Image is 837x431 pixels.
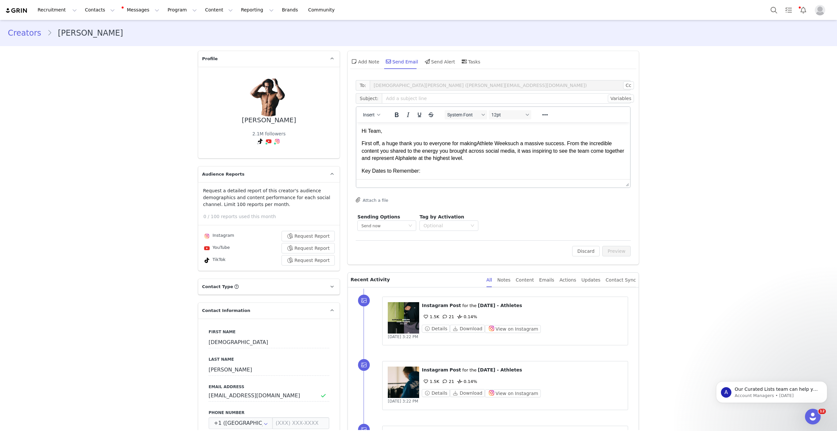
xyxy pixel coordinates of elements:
[5,5,268,378] body: Rich Text Area. Press ALT-0 for help.
[441,314,454,319] span: 21
[423,222,467,229] div: Optional
[606,273,636,287] div: Contact Sync
[408,224,412,228] i: icon: down
[447,112,479,117] span: System Font
[478,367,522,372] span: [DATE] - Athletes
[203,256,226,264] div: TikTok
[202,307,250,314] span: Contact Information
[5,5,268,12] p: Hi Team,
[485,389,541,397] button: View on Instagram
[767,3,781,17] button: Search
[491,112,523,117] span: 12pt
[356,80,369,91] span: To:
[422,302,623,309] p: ⁨ ⁩ ⁨ ⁩ for the ⁨ ⁩
[203,232,234,240] div: Instagram
[119,3,163,17] button: Messages
[450,303,461,308] span: Post
[489,110,531,119] button: Font sizes
[209,356,329,362] label: Last Name
[356,196,388,204] button: Attach a file
[796,3,811,17] button: Notifications
[539,273,554,287] div: Emails
[81,3,119,17] button: Contacts
[204,233,210,239] img: instagram.svg
[282,255,335,266] button: Request Report
[384,54,418,69] div: Send Email
[202,56,218,62] span: Profile
[237,3,278,17] button: Reporting
[209,410,329,416] label: Phone Number
[815,5,825,15] img: placeholder-profile.jpg
[818,409,826,414] span: 12
[581,273,600,287] div: Updates
[441,379,454,384] span: 21
[272,417,329,429] input: (XXX) XXX-XXXX
[414,110,425,119] button: Underline
[419,214,464,219] span: Tag by Activation
[460,54,481,69] div: Tasks
[249,77,289,116] img: 2b4cde20-e94c-4792-9564-38dc88df45cb.jpg
[456,379,477,384] span: 0.14%
[516,273,534,287] div: Content
[356,122,630,179] iframe: Rich Text Area
[623,180,630,187] div: Press the Up and Down arrow keys to resize the editor.
[120,18,151,24] span: Athlete Week
[485,391,541,396] a: View on Instagram
[350,54,379,69] div: Add Note
[781,3,796,17] a: Tasks
[203,213,340,220] p: 0 / 100 reports used this month
[34,3,81,17] button: Recruitment
[450,325,485,333] button: Download
[422,389,450,397] button: Details
[388,399,418,404] span: [DATE] 3:22 PM
[450,367,461,372] span: Post
[470,224,474,228] i: icon: down
[163,3,201,17] button: Program
[203,244,230,252] div: YouTube
[487,273,492,287] div: All
[361,224,381,228] span: Send now
[456,314,477,319] span: 0.14%
[203,187,335,208] p: Request a detailed report of this creator's audience demographics and content performance for eac...
[485,325,541,333] button: View on Instagram
[5,8,28,14] img: grin logo
[382,93,631,104] input: Add a subject line
[356,93,382,104] span: Subject:
[209,417,273,429] input: Country
[252,130,286,137] div: 2.1M followers
[5,46,64,51] span: Key Dates to Remember:
[572,246,600,256] button: Discard
[485,326,541,331] a: View on Instagram
[559,273,576,287] div: Actions
[304,3,342,17] a: Community
[422,367,623,373] p: ⁨ ⁩ ⁨ ⁩ for the ⁨ ⁩
[608,95,634,102] button: Variables
[805,409,821,424] iframe: Intercom live chat
[422,303,448,308] span: Instagram
[282,231,335,241] button: Request Report
[706,368,837,413] iframe: Intercom notifications message
[202,171,245,178] span: Audience Reports
[5,18,268,40] p: First off, a huge thank you to everyone for making such a massive success. From the incredible co...
[202,284,233,290] span: Contact Type
[602,246,631,256] button: Preview
[539,110,551,119] button: Reveal or hide additional toolbar items
[350,273,481,287] p: Recent Activity
[450,389,485,397] button: Download
[209,329,329,335] label: First Name
[811,5,832,15] button: Profile
[242,116,296,124] div: [PERSON_NAME]
[209,390,329,402] input: Email Address
[209,384,329,390] label: Email Address
[278,3,304,17] a: Brands
[422,367,448,372] span: Instagram
[357,214,400,219] span: Sending Options
[425,110,436,119] button: Strikethrough
[388,335,418,339] span: [DATE] 3:22 PM
[445,110,487,119] button: Fonts
[422,314,439,319] span: 1.5K
[423,54,455,69] div: Send Alert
